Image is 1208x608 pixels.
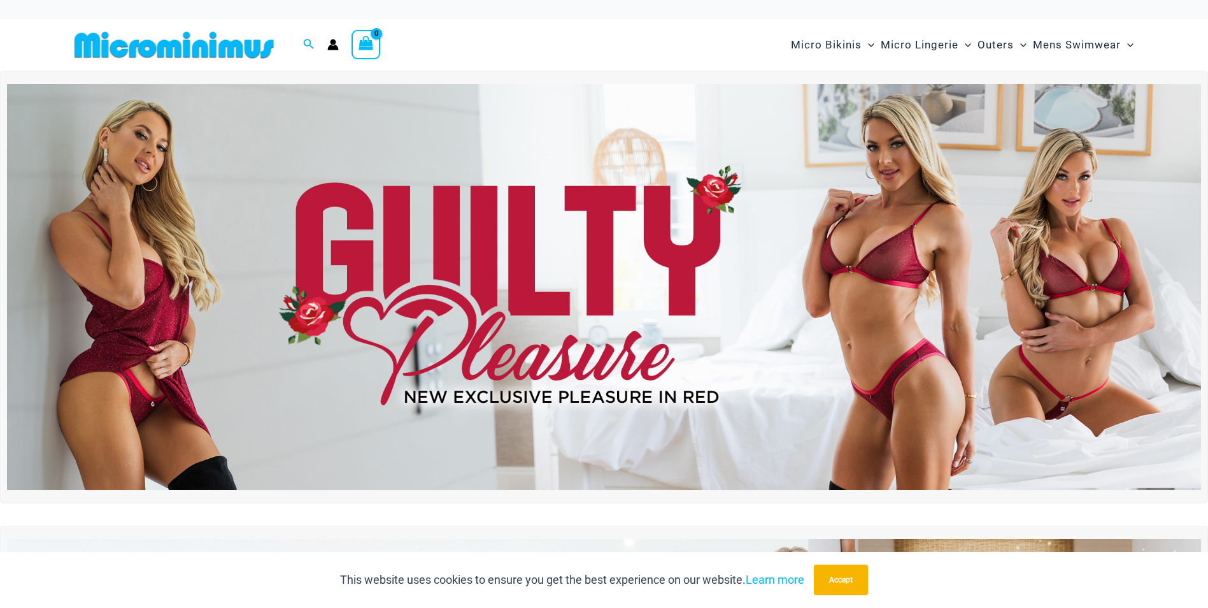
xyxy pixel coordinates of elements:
span: Menu Toggle [958,29,971,61]
a: Account icon link [327,39,339,50]
a: Micro LingerieMenu ToggleMenu Toggle [878,25,974,64]
a: Micro BikinisMenu ToggleMenu Toggle [788,25,878,64]
a: OutersMenu ToggleMenu Toggle [974,25,1030,64]
nav: Site Navigation [786,24,1139,66]
span: Menu Toggle [1014,29,1027,61]
img: MM SHOP LOGO FLAT [69,31,279,59]
span: Mens Swimwear [1033,29,1121,61]
a: Mens SwimwearMenu ToggleMenu Toggle [1030,25,1137,64]
span: Outers [977,29,1014,61]
span: Micro Lingerie [881,29,958,61]
a: View Shopping Cart, empty [352,30,381,59]
p: This website uses cookies to ensure you get the best experience on our website. [340,570,804,590]
span: Micro Bikinis [791,29,862,61]
a: Search icon link [303,37,315,53]
span: Menu Toggle [862,29,874,61]
a: Learn more [746,573,804,586]
span: Menu Toggle [1121,29,1133,61]
img: Guilty Pleasures Red Lingerie [7,84,1201,490]
button: Accept [814,565,868,595]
